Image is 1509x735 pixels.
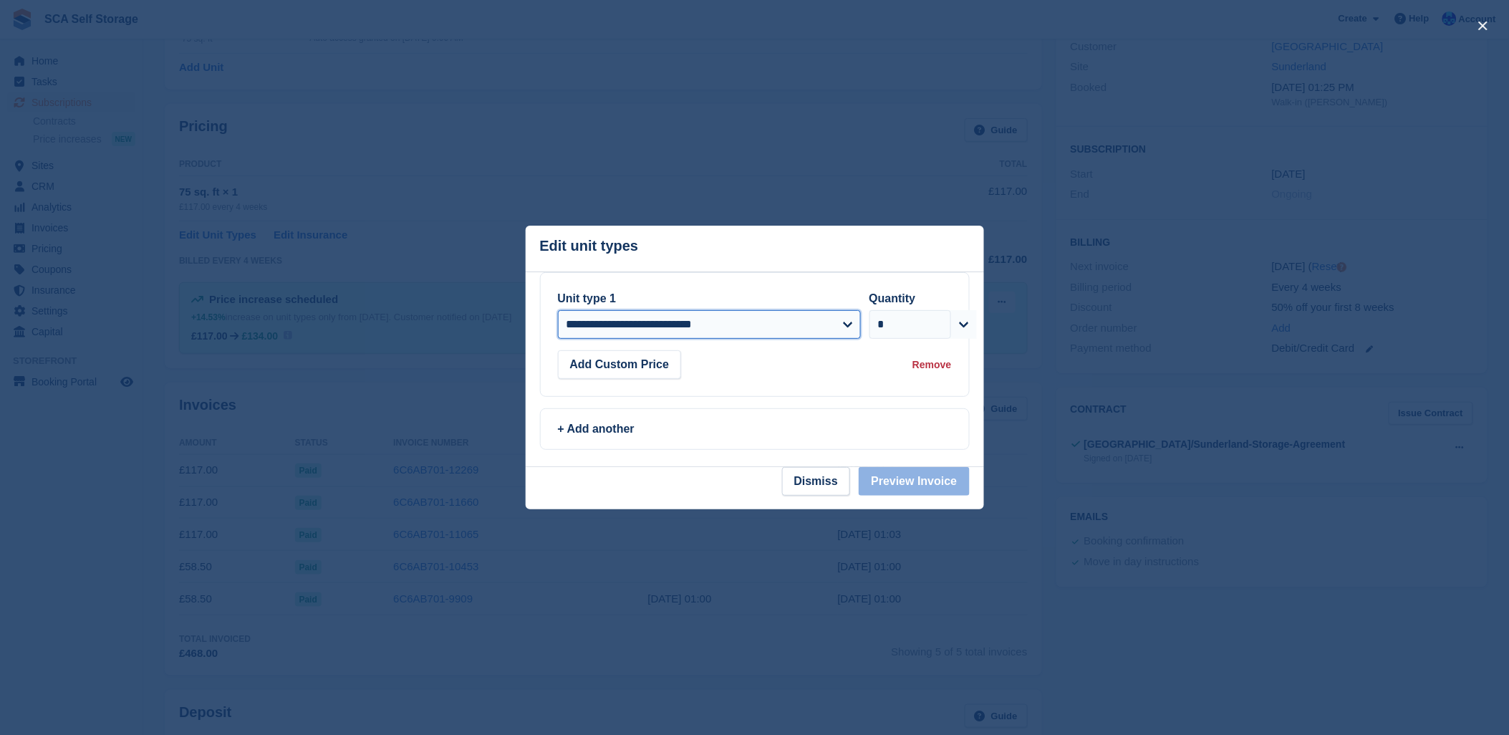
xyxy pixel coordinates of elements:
[540,408,970,450] a: + Add another
[912,357,951,373] div: Remove
[1472,14,1495,37] button: close
[558,350,682,379] button: Add Custom Price
[558,292,617,304] label: Unit type 1
[782,467,850,496] button: Dismiss
[859,467,969,496] button: Preview Invoice
[540,238,639,254] p: Edit unit types
[558,421,952,438] div: + Add another
[869,292,916,304] label: Quantity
